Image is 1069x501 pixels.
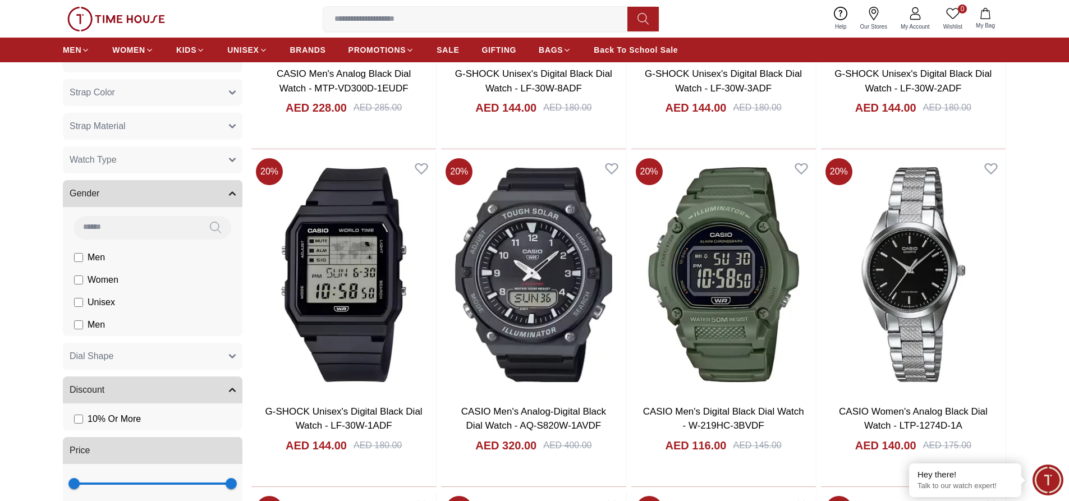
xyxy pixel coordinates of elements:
[70,187,99,200] span: Gender
[834,68,992,94] a: G-SHOCK Unisex's Digital Black Dial Watch - LF-30W-2ADF
[446,158,472,185] span: 20 %
[666,100,727,116] h4: AED 144.00
[348,44,406,56] span: PROMOTIONS
[971,21,999,30] span: My Bag
[227,40,267,60] a: UNISEX
[854,4,894,33] a: Our Stores
[645,68,802,94] a: G-SHOCK Unisex's Digital Black Dial Watch - LF-30W-3ADF
[63,180,242,207] button: Gender
[277,68,411,94] a: CASIO Men's Analog Black Dial Watch - MTP-VD300D-1EUDF
[821,154,1006,395] img: CASIO Women's Analog Black Dial Watch - LTP-1274D-1A
[88,296,115,309] span: Unisex
[923,101,971,114] div: AED 180.00
[923,439,971,452] div: AED 175.00
[354,101,402,114] div: AED 285.00
[839,406,988,431] a: CASIO Women's Analog Black Dial Watch - LTP-1274D-1A
[539,44,563,56] span: BAGS
[475,438,536,453] h4: AED 320.00
[937,4,969,33] a: 0Wishlist
[855,100,916,116] h4: AED 144.00
[855,438,916,453] h4: AED 140.00
[251,154,436,395] img: G-SHOCK Unisex's Digital Black Dial Watch - LF-30W-1ADF
[74,275,83,284] input: Women
[63,44,81,56] span: MEN
[265,406,423,431] a: G-SHOCK Unisex's Digital Black Dial Watch - LF-30W-1ADF
[70,383,104,397] span: Discount
[539,40,571,60] a: BAGS
[856,22,892,31] span: Our Stores
[1033,465,1063,495] div: Chat Widget
[461,406,606,431] a: CASIO Men's Analog-Digital Black Dial Watch - AQ-S820W-1AVDF
[176,44,196,56] span: KIDS
[543,439,591,452] div: AED 400.00
[917,481,1013,491] p: Talk to our watch expert!
[67,7,165,31] img: ...
[441,154,626,395] img: CASIO Men's Analog-Digital Black Dial Watch - AQ-S820W-1AVDF
[636,158,663,185] span: 20 %
[63,343,242,370] button: Dial Shape
[286,438,347,453] h4: AED 144.00
[70,86,115,99] span: Strap Color
[631,154,816,395] img: CASIO Men's Digital Black Dial Watch - W-219HC-3BVDF
[666,438,727,453] h4: AED 116.00
[939,22,967,31] span: Wishlist
[88,412,141,426] span: 10 % Or More
[88,318,105,332] span: Men
[176,40,205,60] a: KIDS
[63,40,90,60] a: MEN
[70,444,90,457] span: Price
[88,273,118,287] span: Women
[594,44,678,56] span: Back To School Sale
[475,100,536,116] h4: AED 144.00
[481,40,516,60] a: GIFTING
[112,44,145,56] span: WOMEN
[481,44,516,56] span: GIFTING
[74,253,83,262] input: Men
[825,158,852,185] span: 20 %
[256,158,283,185] span: 20 %
[286,100,347,116] h4: AED 228.00
[290,44,326,56] span: BRANDS
[969,6,1002,32] button: My Bag
[543,101,591,114] div: AED 180.00
[896,22,934,31] span: My Account
[290,40,326,60] a: BRANDS
[594,40,678,60] a: Back To School Sale
[63,146,242,173] button: Watch Type
[354,439,402,452] div: AED 180.00
[455,68,612,94] a: G-SHOCK Unisex's Digital Black Dial Watch - LF-30W-8ADF
[958,4,967,13] span: 0
[63,437,242,464] button: Price
[74,320,83,329] input: Men
[63,113,242,140] button: Strap Material
[733,101,781,114] div: AED 180.00
[70,350,113,363] span: Dial Shape
[917,469,1013,480] div: Hey there!
[88,251,105,264] span: Men
[643,406,804,431] a: CASIO Men's Digital Black Dial Watch - W-219HC-3BVDF
[733,439,781,452] div: AED 145.00
[348,40,415,60] a: PROMOTIONS
[63,376,242,403] button: Discount
[74,298,83,307] input: Unisex
[112,40,154,60] a: WOMEN
[70,153,117,167] span: Watch Type
[70,119,126,133] span: Strap Material
[831,22,851,31] span: Help
[227,44,259,56] span: UNISEX
[828,4,854,33] a: Help
[437,44,459,56] span: SALE
[63,79,242,106] button: Strap Color
[74,415,83,424] input: 10% Or More
[437,40,459,60] a: SALE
